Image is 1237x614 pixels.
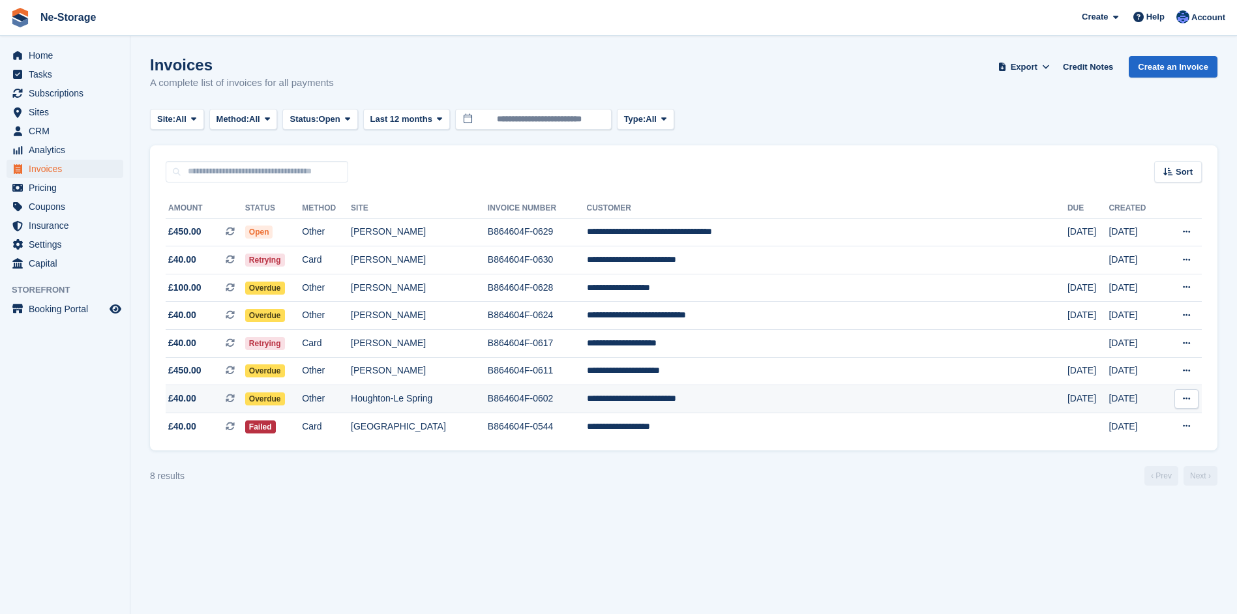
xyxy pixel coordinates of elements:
td: B864604F-0628 [488,274,587,302]
span: £450.00 [168,364,201,377]
span: Storefront [12,284,130,297]
a: Create an Invoice [1129,56,1217,78]
span: £450.00 [168,225,201,239]
span: Coupons [29,197,107,216]
a: menu [7,65,123,83]
td: [DATE] [1109,385,1162,413]
img: Karol Carter [1176,10,1189,23]
td: [DATE] [1109,246,1162,274]
span: Capital [29,254,107,272]
td: [DATE] [1067,385,1109,413]
td: [PERSON_NAME] [351,330,488,358]
span: All [249,113,260,126]
span: £100.00 [168,281,201,295]
span: Tasks [29,65,107,83]
span: Export [1011,61,1037,74]
span: Site: [157,113,175,126]
td: Card [302,246,351,274]
a: Ne-Storage [35,7,101,28]
button: Site: All [150,109,204,130]
span: Invoices [29,160,107,178]
span: £40.00 [168,336,196,350]
a: menu [7,235,123,254]
span: Overdue [245,282,285,295]
td: [DATE] [1109,330,1162,358]
td: [DATE] [1109,357,1162,385]
a: Preview store [108,301,123,317]
td: [DATE] [1109,274,1162,302]
a: menu [7,254,123,272]
td: B864604F-0611 [488,357,587,385]
th: Site [351,198,488,219]
a: menu [7,122,123,140]
td: [PERSON_NAME] [351,302,488,330]
td: [DATE] [1109,413,1162,440]
a: menu [7,179,123,197]
span: Failed [245,420,276,433]
span: Method: [216,113,250,126]
span: Last 12 months [370,113,432,126]
td: [PERSON_NAME] [351,218,488,246]
span: Overdue [245,392,285,405]
button: Status: Open [282,109,357,130]
span: Retrying [245,337,285,350]
td: [DATE] [1067,357,1109,385]
button: Type: All [617,109,674,130]
span: Account [1191,11,1225,24]
span: Retrying [245,254,285,267]
span: Status: [290,113,318,126]
div: 8 results [150,469,185,483]
span: Help [1146,10,1165,23]
span: Insurance [29,216,107,235]
th: Status [245,198,302,219]
td: [PERSON_NAME] [351,274,488,302]
th: Due [1067,198,1109,219]
td: [PERSON_NAME] [351,246,488,274]
span: All [175,113,186,126]
span: Open [245,226,273,239]
td: [PERSON_NAME] [351,357,488,385]
td: [DATE] [1109,302,1162,330]
td: B864604F-0624 [488,302,587,330]
a: Previous [1144,466,1178,486]
span: All [646,113,657,126]
a: menu [7,103,123,121]
span: £40.00 [168,392,196,405]
td: Card [302,413,351,440]
span: £40.00 [168,253,196,267]
td: [DATE] [1067,218,1109,246]
button: Last 12 months [363,109,450,130]
p: A complete list of invoices for all payments [150,76,334,91]
a: menu [7,197,123,216]
span: £40.00 [168,308,196,322]
td: Other [302,218,351,246]
button: Export [995,56,1052,78]
button: Method: All [209,109,278,130]
th: Method [302,198,351,219]
a: menu [7,300,123,318]
a: Credit Notes [1058,56,1118,78]
td: B864604F-0630 [488,246,587,274]
span: Subscriptions [29,84,107,102]
td: Other [302,302,351,330]
td: [DATE] [1067,302,1109,330]
h1: Invoices [150,56,334,74]
span: Booking Portal [29,300,107,318]
span: Sort [1176,166,1193,179]
span: Home [29,46,107,65]
a: menu [7,160,123,178]
nav: Page [1142,466,1220,486]
span: Open [319,113,340,126]
td: Houghton-Le Spring [351,385,488,413]
span: Settings [29,235,107,254]
a: menu [7,141,123,159]
a: menu [7,46,123,65]
img: stora-icon-8386f47178a22dfd0bd8f6a31ec36ba5ce8667c1dd55bd0f319d3a0aa187defe.svg [10,8,30,27]
span: Type: [624,113,646,126]
a: Next [1184,466,1217,486]
span: Pricing [29,179,107,197]
td: Other [302,357,351,385]
a: menu [7,84,123,102]
a: menu [7,216,123,235]
td: [DATE] [1067,274,1109,302]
